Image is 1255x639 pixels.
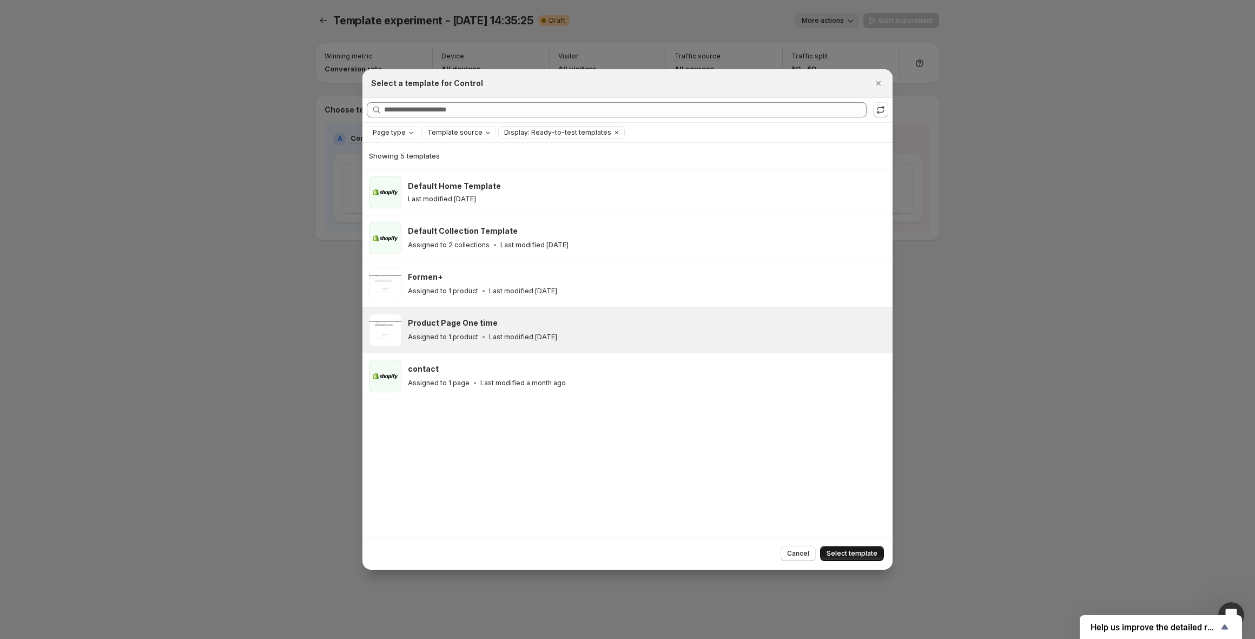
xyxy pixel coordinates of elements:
span: Showing 5 templates [369,151,440,160]
button: Select template [820,546,884,561]
h2: Select a template for Control [371,78,483,89]
p: Last modified [DATE] [500,241,569,249]
p: Assigned to 2 collections [408,241,490,249]
p: Last modified [DATE] [408,195,476,203]
span: Select template [827,549,877,558]
p: Last modified a month ago [480,379,566,387]
button: Clear [611,127,622,139]
span: Messages [144,365,181,372]
img: Profile image for Antony [22,17,43,39]
h3: Default Home Template [408,181,501,192]
span: Home [42,365,66,372]
h3: Formen+ [408,272,443,282]
div: Close [186,17,206,37]
img: Default Home Template [369,176,401,208]
span: Display: Ready-to-test templates [504,128,611,137]
span: Cancel [787,549,809,558]
button: Close [871,76,886,91]
button: Messages [108,338,216,381]
button: Display: Ready-to-test templates [499,127,611,139]
h3: Product Page One time [408,318,498,328]
div: Send us a messageWe'll be back online [DATE] [11,127,206,168]
p: Assigned to 1 page [408,379,470,387]
h3: contact [408,364,439,374]
button: Template source [422,127,496,139]
button: Cancel [781,546,816,561]
iframe: Intercom live chat [1218,602,1244,628]
img: contact [369,360,401,392]
p: How can we help? [22,95,195,114]
p: Last modified [DATE] [489,333,557,341]
span: Help us improve the detailed report for A/B campaigns [1091,622,1218,633]
div: We'll be back online [DATE] [22,148,181,159]
button: Show survey - Help us improve the detailed report for A/B campaigns [1091,621,1231,634]
h3: Default Collection Template [408,226,518,236]
img: Default Collection Template [369,222,401,254]
div: Send us a message [22,136,181,148]
p: Hi [PERSON_NAME] [22,77,195,95]
span: Template source [427,128,483,137]
p: Assigned to 1 product [408,287,478,295]
span: Page type [373,128,406,137]
button: Page type [367,127,419,139]
p: Assigned to 1 product [408,333,478,341]
p: Last modified [DATE] [489,287,557,295]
